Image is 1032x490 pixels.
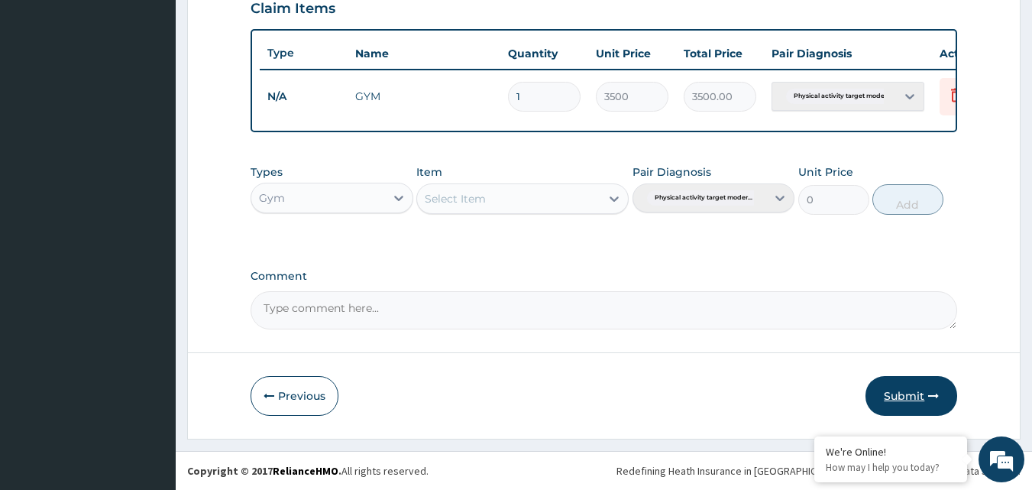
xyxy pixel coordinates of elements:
[932,38,1008,69] th: Actions
[616,463,1021,479] div: Redefining Heath Insurance in [GEOGRAPHIC_DATA] using Telemedicine and Data Science!
[764,38,932,69] th: Pair Diagnosis
[632,164,711,180] label: Pair Diagnosis
[259,190,285,206] div: Gym
[251,166,283,179] label: Types
[826,461,956,474] p: How may I help you today?
[79,86,257,105] div: Chat with us now
[251,376,338,416] button: Previous
[176,451,1032,490] footer: All rights reserved.
[273,464,338,478] a: RelianceHMO
[676,38,764,69] th: Total Price
[416,164,442,180] label: Item
[500,38,588,69] th: Quantity
[348,81,500,112] td: GYM
[826,445,956,459] div: We're Online!
[251,1,335,18] h3: Claim Items
[251,8,287,44] div: Minimize live chat window
[8,327,291,381] textarea: Type your message and hit 'Enter'
[865,376,957,416] button: Submit
[425,191,486,206] div: Select Item
[251,270,958,283] label: Comment
[187,464,341,478] strong: Copyright © 2017 .
[260,39,348,67] th: Type
[28,76,62,115] img: d_794563401_company_1708531726252_794563401
[872,184,943,215] button: Add
[89,148,211,302] span: We're online!
[588,38,676,69] th: Unit Price
[798,164,853,180] label: Unit Price
[348,38,500,69] th: Name
[260,83,348,111] td: N/A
